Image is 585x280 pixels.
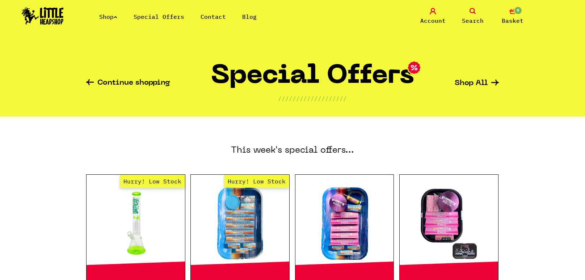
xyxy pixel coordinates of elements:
span: Hurry! Low Stock [120,175,185,188]
span: Search [462,16,484,25]
h3: This week's special offers... [86,116,499,174]
span: 0 [514,6,522,15]
a: Hurry! Low Stock [87,187,185,260]
a: Blog [242,13,257,20]
img: Little Head Shop Logo [22,7,64,25]
p: /////////////////// [278,94,347,103]
a: Search [455,8,491,25]
a: Hurry! Low Stock [191,187,289,260]
a: Contact [201,13,226,20]
span: Hurry! Low Stock [224,175,289,188]
span: Basket [502,16,523,25]
a: Shop All [455,80,499,87]
a: Shop [99,13,117,20]
span: Account [420,16,446,25]
a: Continue shopping [86,79,170,88]
a: 0 Basket [494,8,531,25]
a: Special Offers [134,13,184,20]
h1: Special Offers [211,64,414,94]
